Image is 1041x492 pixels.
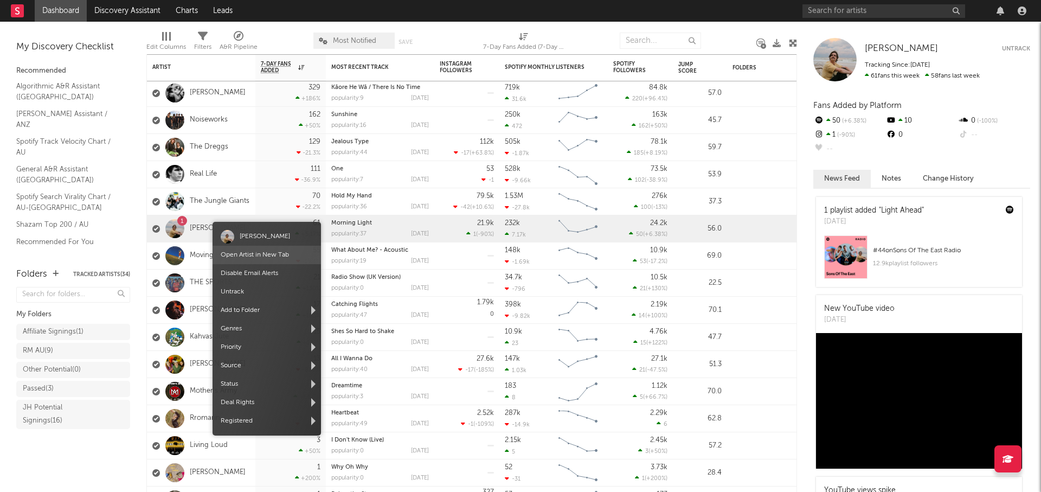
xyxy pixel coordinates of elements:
[440,297,494,323] div: 0
[840,118,866,124] span: +6.38 %
[641,205,651,210] span: 100
[634,203,667,210] div: ( )
[23,363,81,376] div: Other Potential ( 0 )
[190,360,246,369] a: [PERSON_NAME]
[331,437,384,443] a: I Don't Know (Live)
[554,215,602,242] svg: Chart title
[411,177,429,183] div: [DATE]
[146,27,186,59] div: Edit Columns
[190,197,249,206] a: The Jungle Giants
[885,128,958,142] div: 0
[480,138,494,145] div: 112k
[331,274,429,280] div: Radio Show (UK Version)
[411,150,429,156] div: [DATE]
[295,176,320,183] div: -36.9 %
[505,355,520,362] div: 147k
[411,394,429,400] div: [DATE]
[331,312,367,318] div: popularity: 47
[912,170,985,188] button: Change History
[213,301,321,320] span: Add to Folder
[505,111,520,118] div: 250k
[454,149,494,156] div: ( )
[190,333,229,342] a: Kahvas Jute
[505,421,530,428] div: -14.9k
[23,344,53,357] div: RM AU ( 9 )
[194,27,211,59] div: Filters
[554,405,602,432] svg: Chart title
[331,329,429,335] div: Shes So Hard to Shake
[297,149,320,156] div: -21.3 %
[460,205,470,210] span: -42
[465,367,474,373] span: -17
[813,101,902,110] span: Fans Added by Platform
[331,356,372,362] a: All I Wanna Do
[865,73,920,79] span: 61 fans this week
[461,150,470,156] span: -17
[554,161,602,188] svg: Chart title
[505,312,530,320] div: -9.82k
[650,247,667,254] div: 10.9k
[331,383,362,389] a: Dreamtime
[16,108,119,130] a: [PERSON_NAME] Assistant / ANZ
[640,394,643,400] span: 5
[213,412,321,430] span: Registered
[632,366,667,373] div: ( )
[505,95,526,103] div: 31.6k
[678,277,722,290] div: 22.5
[802,4,965,18] input: Search for artists
[650,220,667,227] div: 24.2k
[732,65,814,71] div: Folders
[885,114,958,128] div: 10
[331,204,367,210] div: popularity: 36
[221,252,289,258] a: Open Artist in New Tab
[220,27,258,59] div: A&R Pipeline
[554,378,602,405] svg: Chart title
[16,191,119,213] a: Spotify Search Virality Chart / AU-[GEOGRAPHIC_DATA]
[505,204,530,211] div: -27.8k
[331,193,372,199] a: Hold My Hand
[632,122,667,129] div: ( )
[554,80,602,107] svg: Chart title
[16,136,119,158] a: Spotify Track Velocity Chart / AU
[627,149,667,156] div: ( )
[873,257,1014,270] div: 12.9k playlist followers
[483,27,564,59] div: 7-Day Fans Added (7-Day Fans Added)
[620,33,701,49] input: Search...
[633,258,667,265] div: ( )
[411,258,429,264] div: [DATE]
[299,122,320,129] div: +50 %
[331,285,364,291] div: popularity: 0
[650,410,667,417] div: 2.29k
[331,383,429,389] div: Dreamtime
[190,387,237,396] a: Mother's Army
[23,382,54,395] div: Passed ( 3 )
[331,64,413,71] div: Most Recent Track
[331,220,372,226] a: Morning Light
[16,362,130,378] a: Other Potential(0)
[16,41,130,54] div: My Discovery Checklist
[647,286,666,292] span: +130 %
[468,421,473,427] span: -1
[813,142,885,156] div: --
[865,73,980,79] span: 58 fans last week
[331,247,408,253] a: What About Me? - Acoustic
[652,382,667,389] div: 1.12k
[312,193,320,200] div: 70
[16,287,130,303] input: Search for folders...
[813,170,871,188] button: News Feed
[554,270,602,297] svg: Chart title
[505,340,518,347] div: 23
[505,301,521,308] div: 398k
[331,410,359,416] a: Heartbeat
[190,468,246,477] a: [PERSON_NAME]
[411,95,429,101] div: [DATE]
[331,166,429,172] div: One
[505,448,515,455] div: 5
[554,107,602,134] svg: Chart title
[475,421,492,427] span: -109 %
[651,138,667,145] div: 78.1k
[644,96,666,102] span: +96.4 %
[458,366,494,373] div: ( )
[475,367,492,373] span: -185 %
[477,410,494,417] div: 2.52k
